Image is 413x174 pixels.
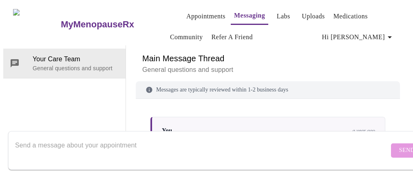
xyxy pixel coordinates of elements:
[333,11,368,22] a: Medications
[33,54,119,64] span: Your Care Team
[61,19,134,30] h3: MyMenopauseRx
[60,10,167,39] a: MyMenopauseRx
[186,11,225,22] a: Appointments
[231,7,268,25] button: Messaging
[234,10,265,21] a: Messaging
[142,65,393,75] p: General questions and support
[167,29,206,45] button: Community
[170,31,203,43] a: Community
[136,81,400,99] div: Messages are typically reviewed within 1-2 business days
[142,52,393,65] h6: Main Message Thread
[302,11,325,22] a: Uploads
[3,49,126,78] div: Your Care TeamGeneral questions and support
[33,64,119,72] p: General questions and support
[298,8,328,25] button: Uploads
[13,9,60,40] img: MyMenopauseRx Logo
[208,29,256,45] button: Refer a Friend
[211,31,253,43] a: Refer a Friend
[322,31,395,43] span: Hi [PERSON_NAME]
[277,11,290,22] a: Labs
[319,29,398,45] button: Hi [PERSON_NAME]
[15,137,389,163] textarea: Send a message about your appointment
[270,8,296,25] button: Labs
[330,8,371,25] button: Medications
[183,8,229,25] button: Appointments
